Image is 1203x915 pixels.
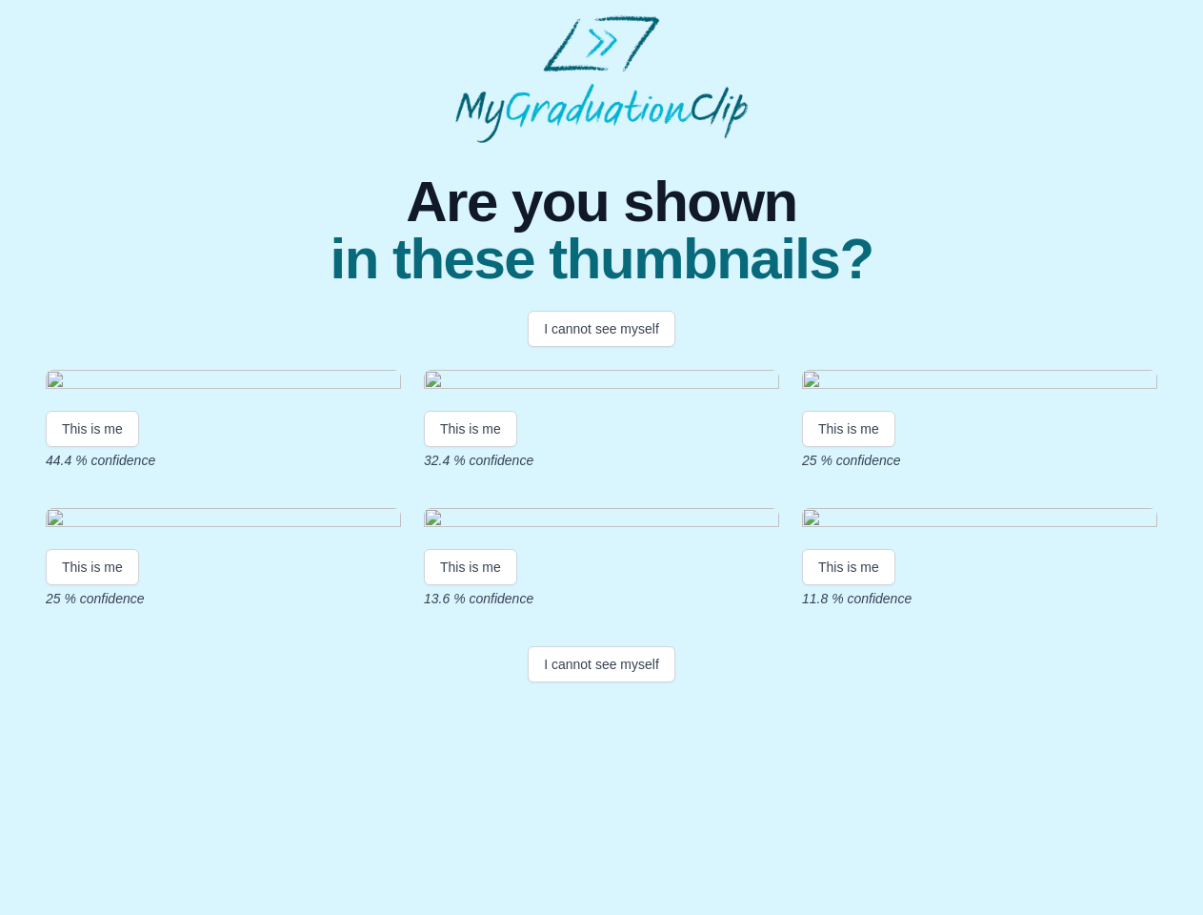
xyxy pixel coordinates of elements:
img: d703782e94a73163a47136991b711a7a5fb0bc78.gif [424,508,779,534]
button: I cannot see myself [528,311,675,347]
button: This is me [424,549,517,585]
p: 13.6 % confidence [424,589,779,608]
button: This is me [802,549,895,585]
p: 25 % confidence [802,451,1157,470]
button: This is me [46,549,139,585]
img: 3179200361bd68ad153390701e3a90c9c6b9015a.gif [46,370,401,396]
p: 44.4 % confidence [46,451,401,470]
p: 11.8 % confidence [802,589,1157,608]
button: This is me [46,411,139,447]
img: 67b537f137935c7d9cae087cf37d89081cac50be.gif [802,370,1157,396]
p: 32.4 % confidence [424,451,779,470]
button: This is me [802,411,895,447]
p: 25 % confidence [46,589,401,608]
button: I cannot see myself [528,646,675,682]
img: MyGraduationClip [455,15,749,143]
span: in these thumbnails? [330,231,872,288]
img: 610f2b9f7b8767f13890a2dbd260fbac2c90dc41.gif [802,508,1157,534]
span: Are you shown [330,173,872,231]
img: bd3467f6e2d3d8f02778f54df9333d3f4b235f47.gif [46,508,401,534]
img: 2b8b73f203992a4fbb8f8c97e334f722f1e31b7b.gif [424,370,779,396]
button: This is me [424,411,517,447]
